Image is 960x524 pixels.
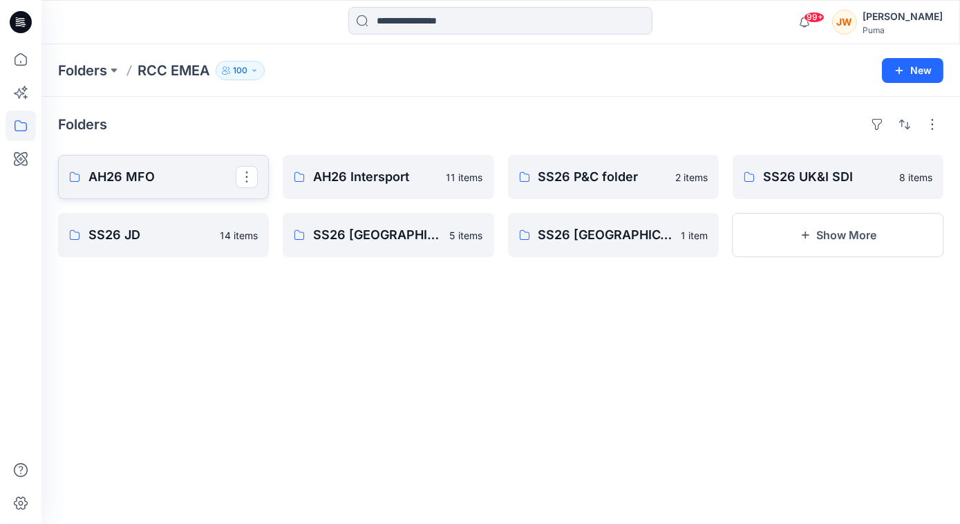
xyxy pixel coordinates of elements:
a: SS26 JD14 items [58,213,269,257]
p: 2 items [675,170,708,185]
p: 14 items [220,228,258,243]
div: Puma [863,25,943,35]
p: 11 items [446,170,483,185]
a: AH26 Intersport11 items [283,155,493,199]
p: AH26 MFO [88,167,236,187]
p: SS26 P&C folder [538,167,667,187]
p: AH26 Intersport [313,167,437,187]
p: SS26 UK&I SDI [763,167,891,187]
p: 5 items [450,228,483,243]
p: RCC EMEA [138,61,210,80]
p: 100 [233,63,247,78]
div: JW [832,10,857,35]
a: SS26 [GEOGRAPHIC_DATA]1 item [508,213,719,257]
button: 100 [216,61,265,80]
p: 8 items [899,170,932,185]
a: SS26 UK&I SDI8 items [733,155,943,199]
a: SS26 [GEOGRAPHIC_DATA] Cisalfa5 items [283,213,493,257]
a: Folders [58,61,107,80]
p: SS26 [GEOGRAPHIC_DATA] Cisalfa [313,225,441,245]
a: AH26 MFO [58,155,269,199]
span: 99+ [804,12,825,23]
p: 1 item [681,228,708,243]
p: SS26 JD [88,225,211,245]
button: Show More [733,213,943,257]
div: [PERSON_NAME] [863,8,943,25]
a: SS26 P&C folder2 items [508,155,719,199]
button: New [882,58,943,83]
h4: Folders [58,116,107,133]
p: SS26 [GEOGRAPHIC_DATA] [538,225,672,245]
